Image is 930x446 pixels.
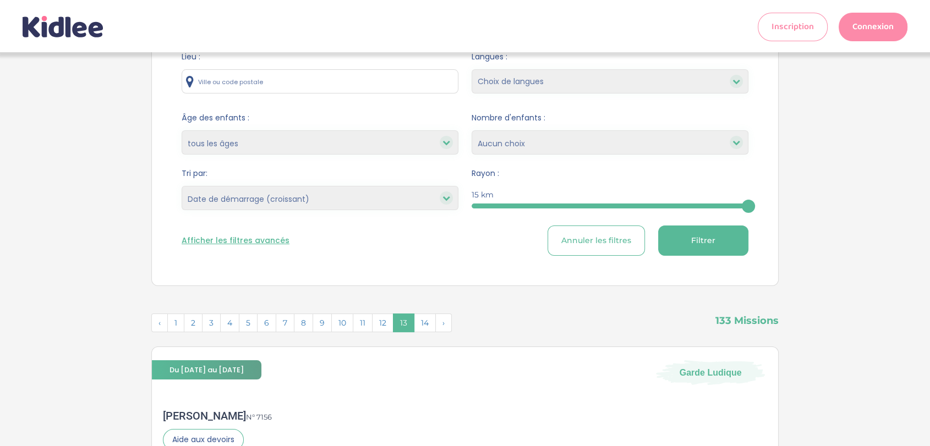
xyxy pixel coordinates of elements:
[294,313,313,332] span: 8
[472,112,748,124] span: Nombre d'enfants :
[414,313,436,332] span: 14
[472,189,494,201] span: 15 km
[472,51,748,63] span: Langues :
[184,313,203,332] span: 2
[276,313,294,332] span: 7
[715,302,779,328] span: 133 Missions
[548,225,645,256] button: Annuler les filtres
[182,69,458,93] input: Ville ou code postale
[691,235,715,246] span: Filtrer
[167,313,184,332] span: 1
[561,235,631,246] span: Annuler les filtres
[758,13,828,41] a: Inscription
[182,168,458,179] span: Tri par:
[472,168,748,179] span: Rayon :
[152,360,261,379] span: Du [DATE] au [DATE]
[353,313,373,332] span: 11
[680,366,742,378] span: Garde Ludique
[239,313,258,332] span: 5
[658,225,748,256] button: Filtrer
[372,313,393,332] span: 12
[246,412,272,421] span: N° 7156
[331,313,353,332] span: 10
[163,409,272,422] div: [PERSON_NAME]
[220,313,239,332] span: 4
[313,313,332,332] span: 9
[151,313,168,332] span: ‹
[182,112,458,124] span: Âge des enfants :
[202,313,221,332] span: 3
[182,51,458,63] span: Lieu :
[182,235,289,246] button: Afficher les filtres avancés
[393,313,414,332] span: 13
[257,313,276,332] span: 6
[839,13,907,41] a: Connexion
[435,313,452,332] span: Suivant »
